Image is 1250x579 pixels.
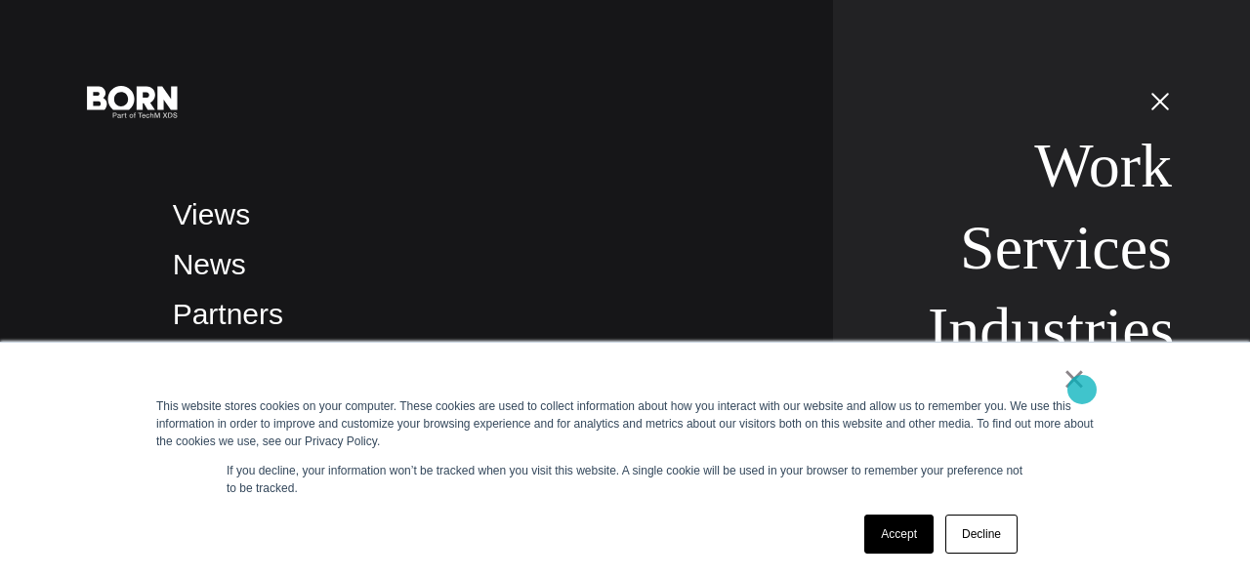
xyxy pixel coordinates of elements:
a: Decline [945,515,1018,554]
div: This website stores cookies on your computer. These cookies are used to collect information about... [156,397,1094,450]
a: Partners [173,298,283,330]
a: Accept [864,515,934,554]
button: Open [1137,80,1184,121]
a: Services [960,213,1172,282]
a: Views [173,198,250,230]
p: If you decline, your information won’t be tracked when you visit this website. A single cookie wi... [227,462,1023,497]
a: Work [1034,131,1172,200]
a: News [173,248,246,280]
a: × [1062,370,1086,388]
a: Industries [928,295,1175,364]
